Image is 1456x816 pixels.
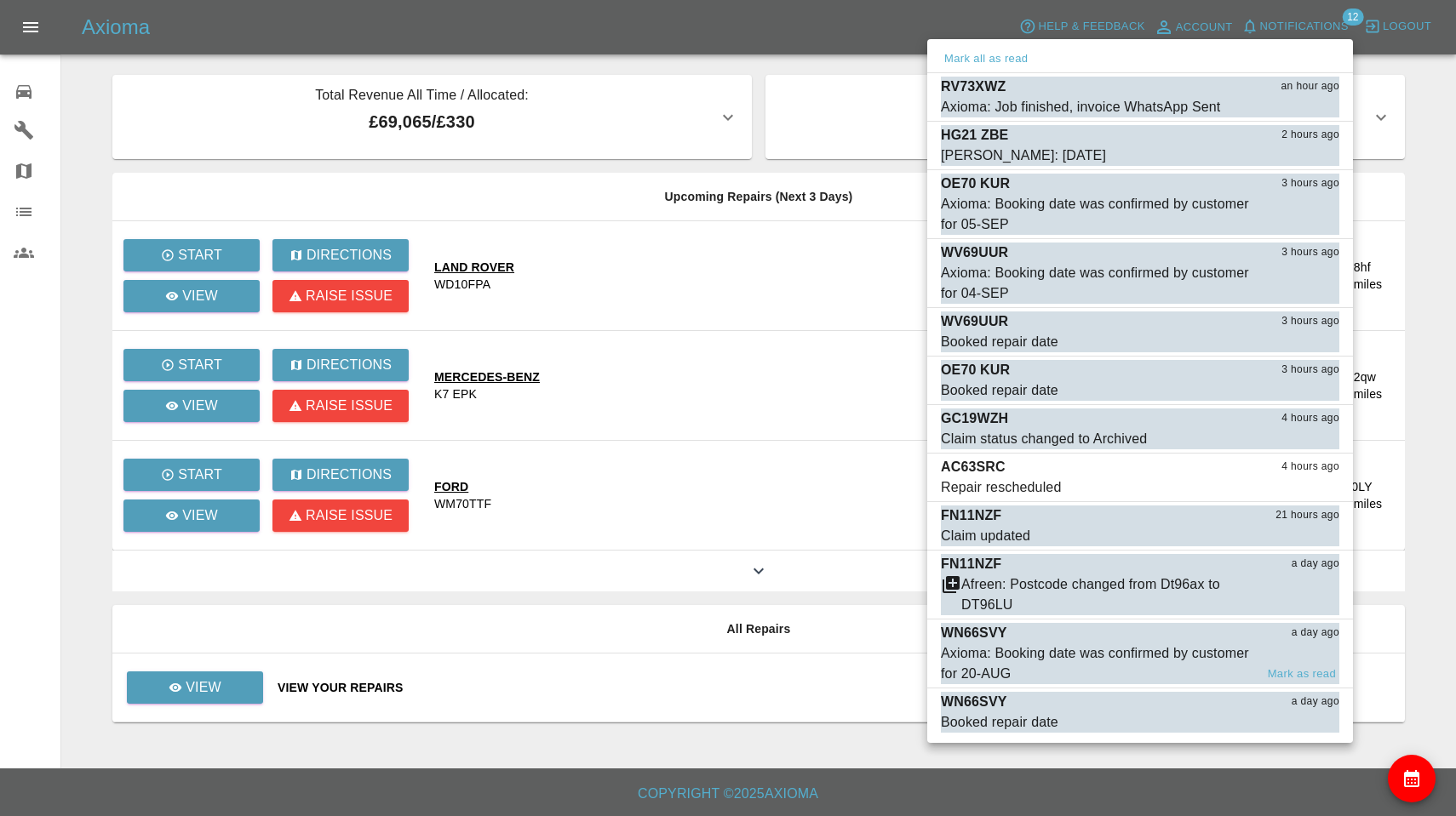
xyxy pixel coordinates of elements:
[1281,244,1339,261] span: 3 hours ago
[941,49,1031,69] button: Mark all as read
[941,692,1007,712] p: WN66SVY
[941,380,1058,401] div: Booked repair date
[1281,175,1339,192] span: 3 hours ago
[941,263,1254,304] div: Axioma: Booking date was confirmed by customer for 04-SEP
[941,360,1010,380] p: OE70 KUR
[1292,625,1339,642] span: a day ago
[1292,693,1339,710] span: a day ago
[941,311,1008,332] p: WV69UUR
[941,332,1058,352] div: Booked repair date
[941,526,1030,546] div: Claim updated
[941,408,1008,429] p: GC19WZH
[941,174,1010,194] p: OE70 KUR
[941,623,1007,643] p: WN66SVY
[1264,665,1339,684] button: Mark as read
[941,505,1001,526] p: FN11NZF
[941,477,1061,498] div: Repair rescheduled
[941,97,1220,117] div: Axioma: Job finished, invoice WhatsApp Sent
[941,146,1106,166] div: [PERSON_NAME]: [DATE]
[941,554,1001,574] p: FN11NZF
[961,574,1254,615] div: Afreen: Postcode changed from Dt96ax to DT96LU
[941,712,1058,733] div: Booked repair date
[941,243,1008,263] p: WV69UUR
[1281,410,1339,427] span: 4 hours ago
[1275,507,1339,524] span: 21 hours ago
[941,457,1006,477] p: AC63SRC
[1281,127,1339,144] span: 2 hours ago
[941,125,1008,146] p: HG21 ZBE
[941,194,1254,235] div: Axioma: Booking date was confirmed by customer for 05-SEP
[941,643,1254,684] div: Axioma: Booking date was confirmed by customer for 20-AUG
[1281,313,1339,330] span: 3 hours ago
[1281,459,1339,476] span: 4 hours ago
[1292,556,1339,573] span: a day ago
[941,77,1006,97] p: RV73XWZ
[941,429,1147,449] div: Claim status changed to Archived
[1281,78,1339,95] span: an hour ago
[1281,362,1339,379] span: 3 hours ago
